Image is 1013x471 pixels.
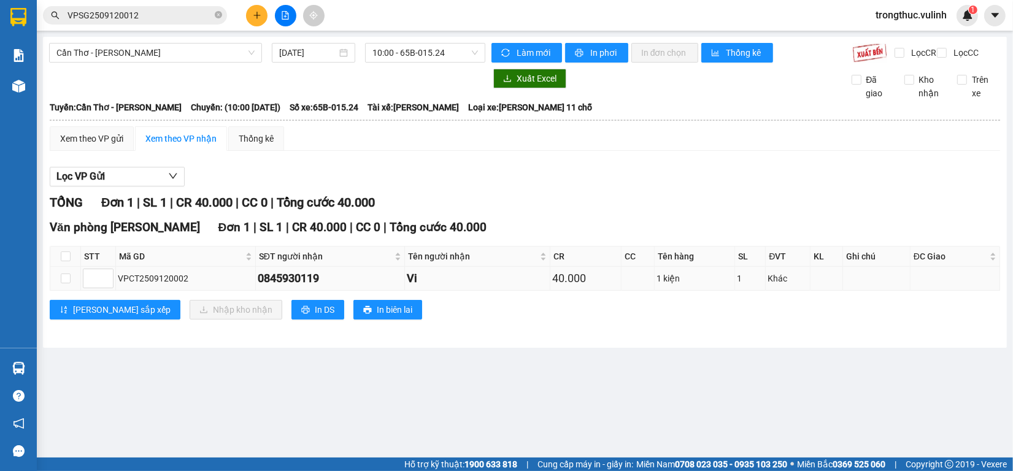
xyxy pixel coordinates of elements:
div: Xem theo VP nhận [145,132,217,145]
button: printerIn phơi [565,43,628,63]
div: Vi [407,270,548,287]
span: printer [301,305,310,315]
img: solution-icon [12,49,25,62]
button: file-add [275,5,296,26]
span: | [137,195,140,210]
span: plus [253,11,261,20]
span: SL 1 [143,195,167,210]
span: Mã GD [119,250,243,263]
button: aim [303,5,325,26]
button: downloadNhập kho nhận [190,300,282,320]
span: close-circle [215,11,222,18]
div: Xem theo VP gửi [60,132,123,145]
span: | [253,220,256,234]
th: CC [622,247,655,267]
span: | [526,458,528,471]
span: Kho nhận [914,73,948,100]
span: Lọc VP Gửi [56,169,105,184]
span: 10:00 - 65B-015.24 [372,44,478,62]
span: Thống kê [726,46,763,59]
span: Miền Bắc [797,458,885,471]
div: 0845930119 [258,270,403,287]
span: Làm mới [517,46,552,59]
span: printer [575,48,585,58]
span: search [51,11,60,20]
span: | [286,220,289,234]
span: down [168,171,178,181]
th: STT [81,247,116,267]
span: Cần Thơ - Hồ Chí Minh [56,44,255,62]
span: trongthuc.vulinh [866,7,957,23]
span: Chuyến: (10:00 [DATE]) [191,101,280,114]
span: Số xe: 65B-015.24 [290,101,358,114]
button: downloadXuất Excel [493,69,566,88]
th: ĐVT [766,247,811,267]
span: phone [6,91,15,101]
span: close-circle [215,10,222,21]
span: Trên xe [967,73,1001,100]
span: Văn phòng [PERSON_NAME] [50,220,200,234]
span: download [503,74,512,84]
sup: 1 [969,6,977,14]
span: Đơn 1 [218,220,251,234]
span: | [350,220,353,234]
td: 0845930119 [256,267,405,291]
span: Tài xế: [PERSON_NAME] [368,101,459,114]
span: | [271,195,274,210]
span: 1 [971,6,975,14]
span: [PERSON_NAME] sắp xếp [73,303,171,316]
span: SL 1 [260,220,283,234]
img: logo.jpg [6,6,67,67]
button: caret-down [984,5,1006,26]
button: bar-chartThống kê [701,43,773,63]
th: Tên hàng [655,247,735,267]
div: Thống kê [239,132,274,145]
span: | [895,458,896,471]
span: file-add [281,11,290,20]
input: Tìm tên, số ĐT hoặc mã đơn [67,9,212,22]
span: CC 0 [242,195,268,210]
li: 1900 8181 [6,88,234,104]
span: Xuất Excel [517,72,557,85]
div: 40.000 [552,270,619,287]
span: | [383,220,387,234]
strong: 1900 633 818 [464,459,517,469]
span: Tổng cước 40.000 [390,220,487,234]
button: Lọc VP Gửi [50,167,185,186]
span: sync [501,48,512,58]
span: | [236,195,239,210]
img: warehouse-icon [12,80,25,93]
button: printerIn DS [291,300,344,320]
img: logo-vxr [10,8,26,26]
span: bar-chart [711,48,722,58]
span: Lọc CC [949,46,980,59]
strong: 0708 023 035 - 0935 103 250 [675,459,787,469]
th: SL [735,247,766,267]
button: In đơn chọn [631,43,698,63]
span: In phơi [590,46,618,59]
img: icon-new-feature [962,10,973,21]
span: Đơn 1 [101,195,134,210]
input: 12/09/2025 [279,46,336,59]
span: Đã giao [861,73,895,100]
span: notification [13,418,25,429]
span: caret-down [990,10,1001,21]
span: CR 40.000 [176,195,233,210]
span: message [13,445,25,457]
span: environment [71,29,80,39]
span: In DS [315,303,334,316]
span: Hỗ trợ kỹ thuật: [404,458,517,471]
th: Ghi chú [843,247,911,267]
span: copyright [945,460,953,469]
button: printerIn biên lai [353,300,422,320]
span: Miền Nam [636,458,787,471]
li: E11, Đường số 8, Khu dân cư Nông [GEOGRAPHIC_DATA], Kv.[GEOGRAPHIC_DATA], [GEOGRAPHIC_DATA] [6,27,234,89]
div: 1 kiện [657,272,733,285]
span: ⚪️ [790,462,794,467]
span: | [170,195,173,210]
span: aim [309,11,318,20]
th: CR [550,247,622,267]
button: plus [246,5,268,26]
div: VPCT2509120002 [118,272,253,285]
span: question-circle [13,390,25,402]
